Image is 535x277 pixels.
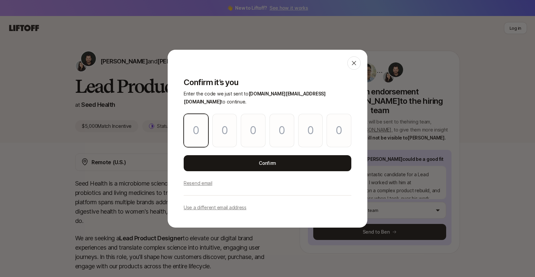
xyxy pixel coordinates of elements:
[184,90,351,106] p: Enter the code we just sent to to continue.
[184,78,351,87] p: Confirm it’s you
[212,114,237,147] input: Please enter OTP character 2
[184,114,208,147] input: Please enter OTP character 1
[270,114,294,147] input: Please enter OTP character 4
[184,204,246,212] p: Use a different email address
[184,179,212,187] p: Resend email
[298,114,323,147] input: Please enter OTP character 5
[327,114,351,147] input: Please enter OTP character 6
[184,155,351,171] button: Confirm
[184,91,326,104] span: [DOMAIN_NAME][EMAIL_ADDRESS][DOMAIN_NAME]
[241,114,265,147] input: Please enter OTP character 3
